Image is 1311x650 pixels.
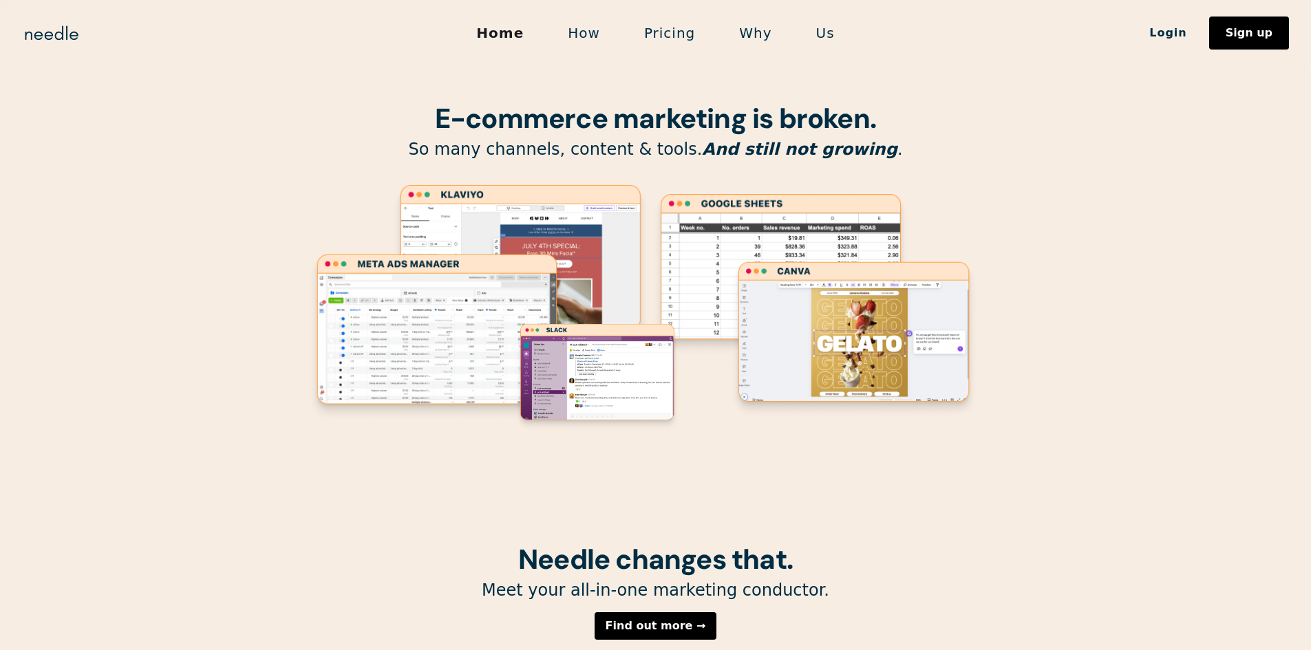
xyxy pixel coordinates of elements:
a: Login [1127,21,1209,45]
div: Sign up [1226,28,1272,39]
a: Find out more → [595,612,717,640]
em: And still not growing [702,140,897,159]
div: Find out more → [606,620,706,631]
a: Home [454,19,546,47]
a: Why [717,19,793,47]
p: So many channels, content & tools. . [305,139,1007,160]
p: Meet your all-in-one marketing conductor. [305,580,1007,601]
strong: Needle changes that. [518,541,793,577]
a: Us [794,19,857,47]
a: Sign up [1209,17,1289,50]
a: How [546,19,622,47]
strong: E-commerce marketing is broken. [435,100,876,136]
a: Pricing [622,19,717,47]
